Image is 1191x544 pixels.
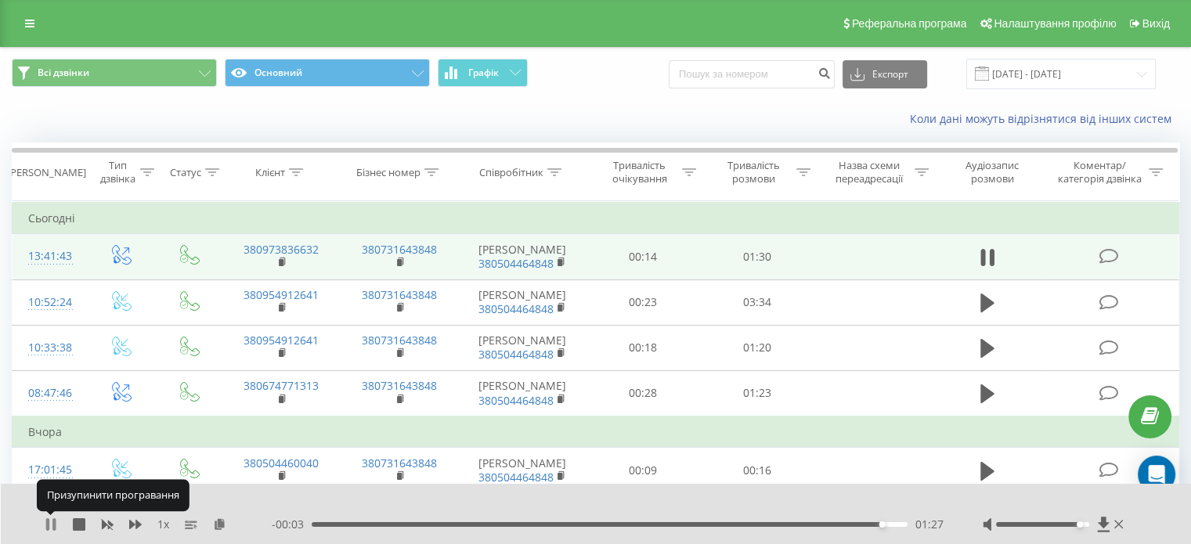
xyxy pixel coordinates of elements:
span: Всі дзвінки [38,67,89,79]
button: Експорт [843,60,927,88]
span: - 00:03 [272,517,312,532]
span: Вихід [1142,17,1170,30]
span: 01:27 [915,517,944,532]
td: 00:23 [586,279,700,325]
a: 380504464848 [478,301,554,316]
div: Accessibility label [879,521,886,528]
td: 01:23 [700,370,814,416]
div: [PERSON_NAME] [7,166,86,179]
td: 01:20 [700,325,814,370]
div: Назва схеми переадресації [828,159,911,186]
a: 380731643848 [362,456,437,470]
a: 380504464848 [478,393,554,408]
span: Графік [468,67,499,78]
td: [PERSON_NAME] [459,448,586,493]
a: Коли дані можуть відрізнятися вiд інших систем [910,111,1179,126]
a: 380731643848 [362,242,437,257]
button: Основний [225,59,430,87]
div: Клієнт [255,166,285,179]
td: 00:09 [586,448,700,493]
button: Графік [438,59,528,87]
a: 380504464848 [478,256,554,271]
td: 00:28 [586,370,700,416]
td: [PERSON_NAME] [459,325,586,370]
div: Коментар/категорія дзвінка [1053,159,1145,186]
a: 380954912641 [244,333,319,348]
a: 380954912641 [244,287,319,302]
div: Тривалість розмови [714,159,792,186]
div: Бізнес номер [356,166,420,179]
td: 03:34 [700,279,814,325]
td: [PERSON_NAME] [459,370,586,416]
div: Співробітник [479,166,543,179]
span: Налаштування профілю [994,17,1116,30]
button: Всі дзвінки [12,59,217,87]
a: 380504464848 [478,347,554,362]
td: 01:30 [700,234,814,279]
div: 17:01:45 [28,455,70,485]
span: Реферальна програма [852,17,967,30]
div: 10:33:38 [28,333,70,363]
div: 10:52:24 [28,287,70,318]
td: 00:16 [700,448,814,493]
div: Тривалість очікування [601,159,679,186]
td: [PERSON_NAME] [459,279,586,325]
a: 380731643848 [362,287,437,302]
a: 380731643848 [362,333,437,348]
a: 380674771313 [244,378,319,393]
div: Призупинити програвання [37,480,189,511]
span: 1 x [157,517,169,532]
div: Open Intercom Messenger [1138,456,1175,493]
div: Тип дзвінка [99,159,135,186]
div: Аудіозапис розмови [947,159,1038,186]
a: 380504460040 [244,456,319,470]
div: 08:47:46 [28,378,70,409]
td: 00:18 [586,325,700,370]
td: [PERSON_NAME] [459,234,586,279]
div: Accessibility label [1077,521,1083,528]
td: Сьогодні [13,203,1179,234]
div: Статус [170,166,201,179]
a: 380504464848 [478,470,554,485]
a: 380731643848 [362,378,437,393]
td: 00:14 [586,234,700,279]
td: Вчора [13,416,1179,448]
a: 380973836632 [244,242,319,257]
input: Пошук за номером [669,60,835,88]
div: 13:41:43 [28,241,70,272]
